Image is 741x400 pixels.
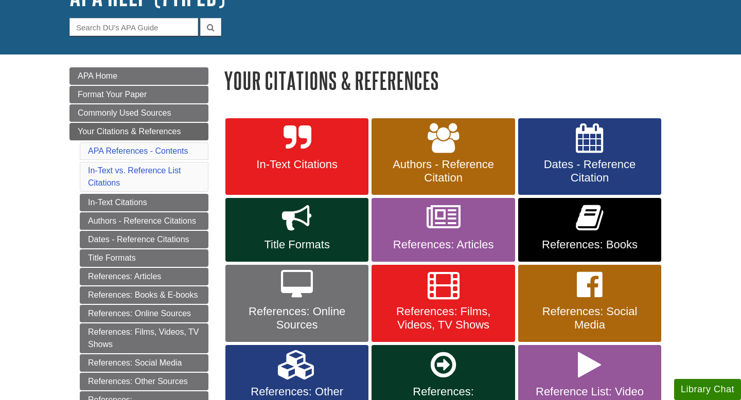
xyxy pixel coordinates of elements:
a: References: Films, Videos, TV Shows [80,323,208,353]
span: Dates - Reference Citation [526,158,654,185]
a: Commonly Used Sources [69,104,208,122]
a: Title Formats [80,249,208,267]
a: Authors - Reference Citation [372,118,515,195]
input: Search DU's APA Guide [69,18,198,36]
span: References: Books [526,238,654,251]
span: References: Articles [379,238,507,251]
a: In-Text vs. Reference List Citations [88,166,181,187]
a: Format Your Paper [69,86,208,103]
span: References: Social Media [526,305,654,332]
a: In-Text Citations [80,194,208,211]
span: Your Citations & References [78,127,181,136]
a: References: Films, Videos, TV Shows [372,265,515,342]
a: Authors - Reference Citations [80,212,208,230]
a: APA References - Contents [88,147,188,155]
a: In-Text Citations [225,118,368,195]
span: References: Films, Videos, TV Shows [379,305,507,332]
span: Commonly Used Sources [78,108,171,117]
a: References: Online Sources [225,265,368,342]
a: APA Home [69,67,208,85]
span: References: Online Sources [233,305,361,332]
a: Title Formats [225,198,368,262]
a: References: Books [518,198,661,262]
span: Title Formats [233,238,361,251]
span: In-Text Citations [233,158,361,171]
button: Library Chat [674,379,741,400]
a: Dates - Reference Citations [80,231,208,248]
span: APA Home [78,71,117,80]
a: References: Articles [372,198,515,262]
a: References: Articles [80,268,208,285]
span: Format Your Paper [78,90,147,99]
a: References: Online Sources [80,305,208,322]
h1: Your Citations & References [224,67,672,94]
a: References: Social Media [518,265,661,342]
span: Authors - Reference Citation [379,158,507,185]
a: Your Citations & References [69,123,208,140]
a: References: Other Sources [80,373,208,390]
a: References: Books & E-books [80,286,208,304]
a: References: Social Media [80,354,208,372]
a: Dates - Reference Citation [518,118,661,195]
